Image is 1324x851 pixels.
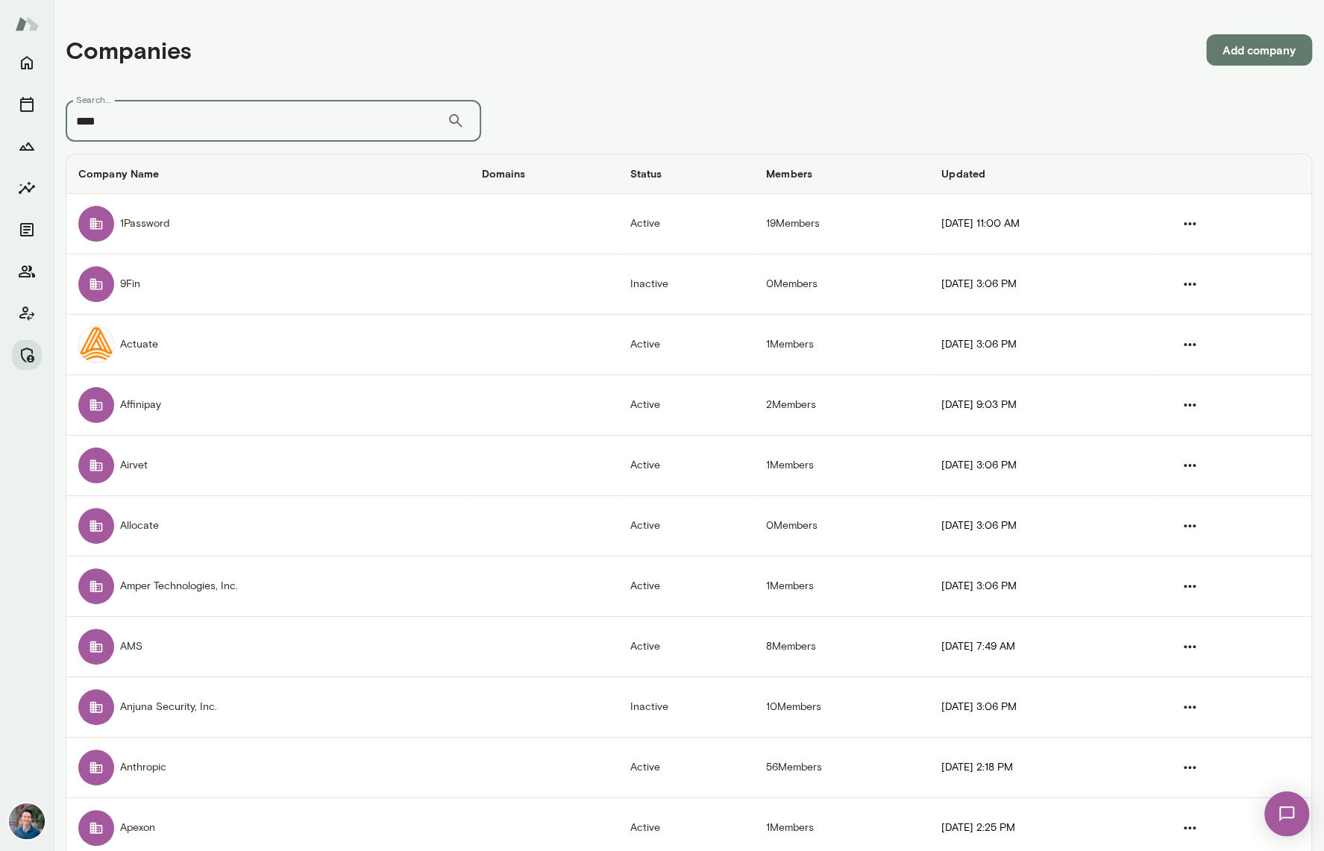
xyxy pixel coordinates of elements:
[941,166,1142,181] h6: Updated
[12,215,42,245] button: Documents
[929,254,1154,315] td: [DATE] 3:06 PM
[754,254,929,315] td: 0 Members
[630,166,742,181] h6: Status
[929,496,1154,556] td: [DATE] 3:06 PM
[66,617,469,677] td: AMS
[754,315,929,375] td: 1 Members
[754,375,929,436] td: 2 Members
[15,10,39,38] img: Mento
[12,48,42,78] button: Home
[766,166,917,181] h6: Members
[12,173,42,203] button: Insights
[12,298,42,328] button: Client app
[929,738,1154,798] td: [DATE] 2:18 PM
[618,315,754,375] td: Active
[618,496,754,556] td: Active
[754,194,929,254] td: 19 Members
[481,166,606,181] h6: Domains
[929,194,1154,254] td: [DATE] 11:00 AM
[754,617,929,677] td: 8 Members
[66,315,469,375] td: Actuate
[618,556,754,617] td: Active
[929,617,1154,677] td: [DATE] 7:49 AM
[754,738,929,798] td: 56 Members
[12,257,42,286] button: Members
[9,803,45,839] img: Alex Yu
[929,315,1154,375] td: [DATE] 3:06 PM
[78,166,457,181] h6: Company Name
[12,90,42,119] button: Sessions
[66,738,469,798] td: Anthropic
[618,677,754,738] td: Inactive
[618,375,754,436] td: Active
[66,254,469,315] td: 9Fin
[66,496,469,556] td: Allocate
[66,194,469,254] td: 1Password
[66,375,469,436] td: Affinipay
[754,556,929,617] td: 1 Members
[66,36,192,64] h4: Companies
[618,738,754,798] td: Active
[754,436,929,496] td: 1 Members
[929,436,1154,496] td: [DATE] 3:06 PM
[618,617,754,677] td: Active
[929,375,1154,436] td: [DATE] 9:03 PM
[12,340,42,370] button: Manage
[929,556,1154,617] td: [DATE] 3:06 PM
[66,677,469,738] td: Anjuna Security, Inc.
[76,93,110,106] label: Search...
[754,496,929,556] td: 0 Members
[66,436,469,496] td: Airvet
[618,254,754,315] td: Inactive
[754,677,929,738] td: 10 Members
[929,677,1154,738] td: [DATE] 3:06 PM
[618,436,754,496] td: Active
[618,194,754,254] td: Active
[1206,34,1312,66] button: Add company
[66,556,469,617] td: Amper Technologies, Inc.
[12,131,42,161] button: Growth Plan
